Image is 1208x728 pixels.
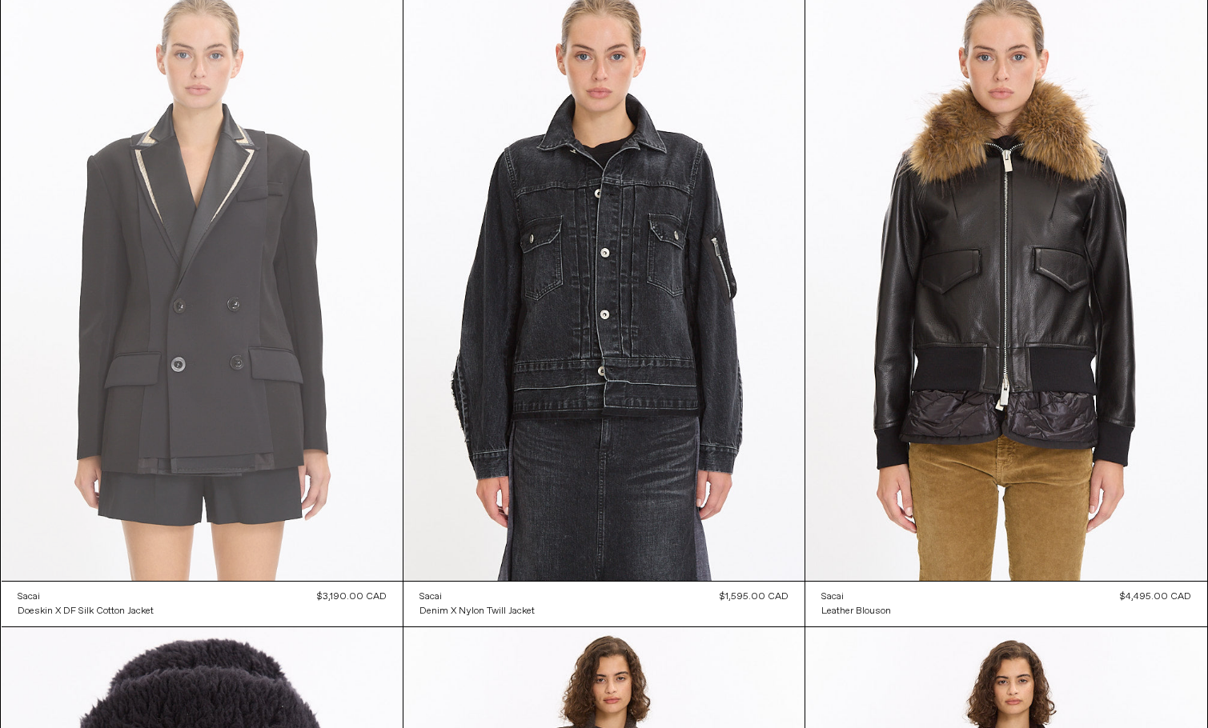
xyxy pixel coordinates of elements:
div: Denim x Nylon Twill Jacket [419,605,535,618]
div: $3,190.00 CAD [317,590,387,604]
a: Doeskin x DF Silk Cotton Jacket [18,604,154,618]
div: $4,495.00 CAD [1120,590,1191,604]
div: Sacai [18,590,40,604]
a: Sacai [419,590,535,604]
div: $1,595.00 CAD [720,590,789,604]
a: Sacai [18,590,154,604]
div: Leather Blouson [821,605,891,618]
div: Sacai [419,590,442,604]
a: Sacai [821,590,891,604]
a: Leather Blouson [821,604,891,618]
div: Sacai [821,590,844,604]
a: Denim x Nylon Twill Jacket [419,604,535,618]
div: Doeskin x DF Silk Cotton Jacket [18,605,154,618]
